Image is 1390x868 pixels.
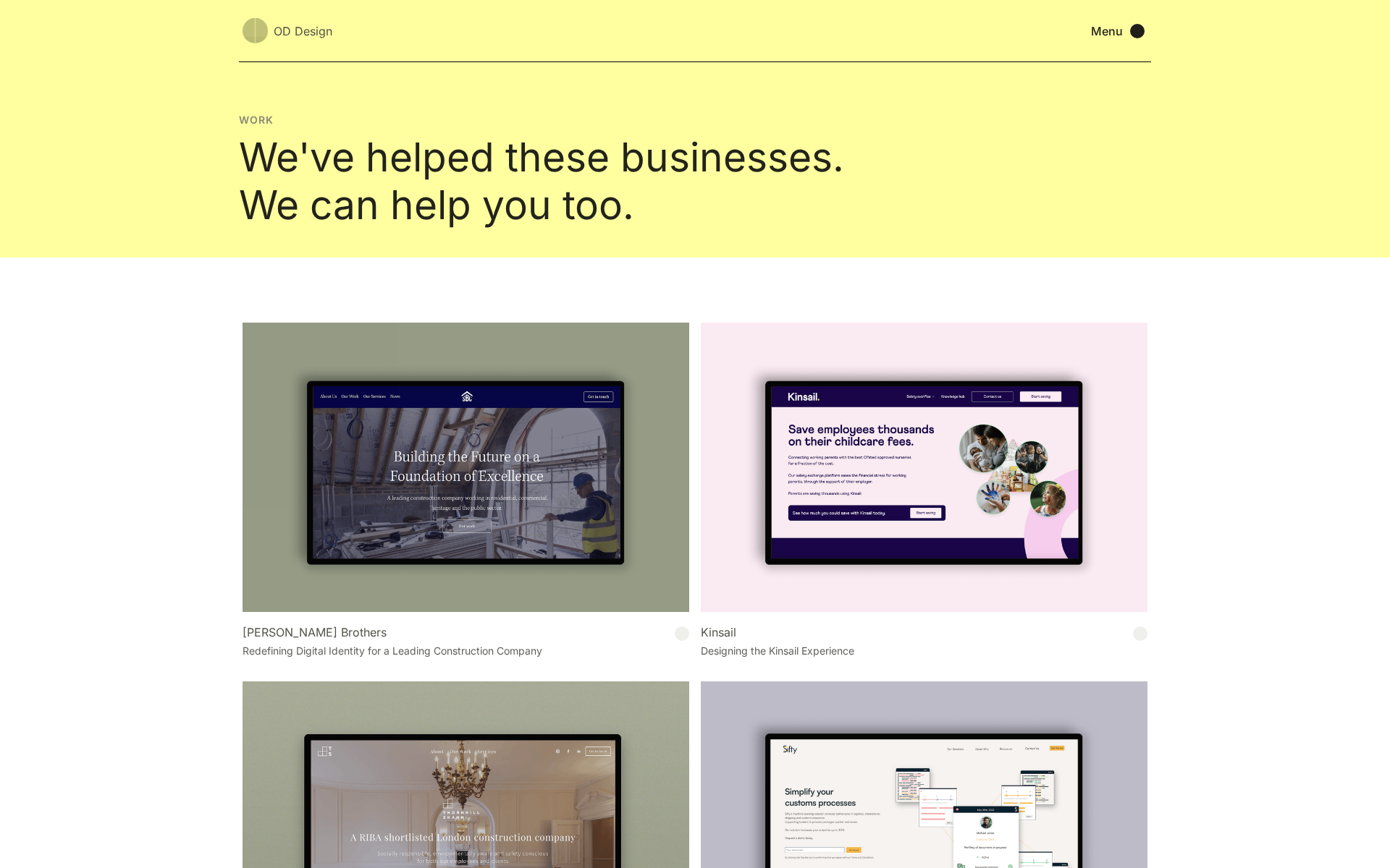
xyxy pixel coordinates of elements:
p: Redefining Digital Identity for a Leading Construction Company [243,644,689,658]
h2: Kinsail [701,624,736,641]
h1: We've helped these businesses. We can help you too. [239,133,854,229]
a: Sullivan Brothers[PERSON_NAME] BrothersRedefining Digital Identity for a Leading Construction Com... [243,323,689,658]
h2: [PERSON_NAME] Brothers [243,624,387,641]
a: KinsailKinsailDesigning the Kinsail Experience [701,323,1147,658]
p: Designing the Kinsail Experience [701,644,1147,658]
img: Sullivan Brothers [243,323,689,612]
div: menu [1091,24,1147,38]
div: OD Design [274,22,332,40]
div: Work [239,113,1151,127]
a: OD Design [243,18,332,43]
img: Kinsail [701,323,1147,612]
div: Menu [1091,24,1123,38]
